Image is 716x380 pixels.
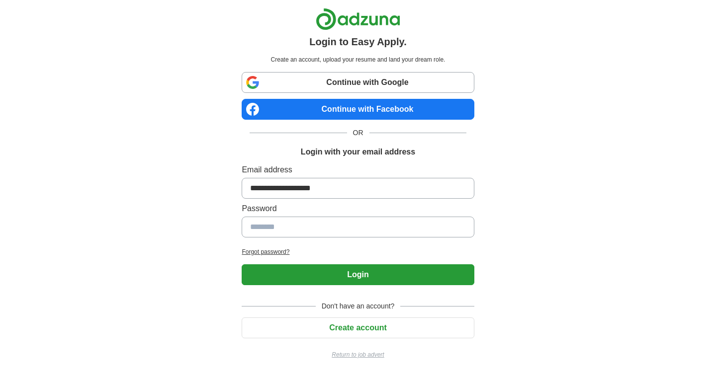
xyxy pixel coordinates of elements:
[242,164,474,176] label: Email address
[301,146,415,158] h1: Login with your email address
[242,99,474,120] a: Continue with Facebook
[242,247,474,256] a: Forgot password?
[242,203,474,215] label: Password
[244,55,472,64] p: Create an account, upload your resume and land your dream role.
[242,350,474,359] a: Return to job advert
[242,264,474,285] button: Login
[309,34,407,49] h1: Login to Easy Apply.
[242,72,474,93] a: Continue with Google
[316,301,401,311] span: Don't have an account?
[242,323,474,332] a: Create account
[242,317,474,338] button: Create account
[316,8,400,30] img: Adzuna logo
[347,128,369,138] span: OR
